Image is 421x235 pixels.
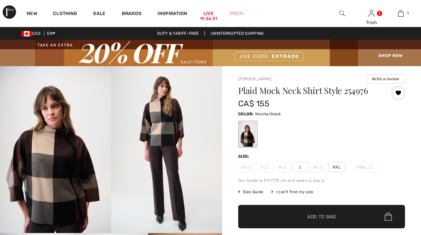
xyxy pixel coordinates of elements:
span: XL [310,162,327,172]
span: EN [47,31,55,36]
span: S [256,162,273,172]
a: Live19:36:31 [203,10,214,17]
span: Inspiration [157,11,187,18]
img: My Bag [398,9,404,17]
img: ring-m.svg [320,165,324,169]
a: New [27,11,37,18]
span: XXXL [346,162,382,172]
div: I can't find my size [271,189,313,195]
a: Sign In [369,10,374,16]
span: XS [238,162,255,172]
span: Size Guide [238,189,263,195]
div: Our model is 5'9"/175 cm and wears a size 6. [238,178,405,184]
a: [PERSON_NAME] [238,77,272,81]
span: CAD [21,31,43,36]
span: Add to Bag [307,213,336,220]
span: M [274,162,291,172]
a: Prom [230,10,243,17]
img: ring-m.svg [248,165,252,169]
span: Color: [238,112,254,116]
div: Size: [238,153,251,159]
span: Mocha/black [255,112,281,116]
img: search the website [339,9,345,17]
button: Write a review [366,74,405,84]
span: L [292,162,309,172]
div: Mocha/black [239,122,257,147]
img: ring-m.svg [369,165,372,169]
a: Sale [93,11,105,18]
a: Brands [122,11,142,18]
a: Clothing [53,11,77,18]
span: 1 [407,10,409,16]
div: Trish [357,19,386,26]
img: ring-m.svg [283,165,287,169]
span: CA$ 155 [238,99,269,108]
img: My Info [369,9,374,17]
h1: Plaid Mock Neck Shirt Style 254976 [238,86,377,95]
img: ring-m.svg [265,165,268,169]
img: Canadian Dollar [21,31,32,36]
button: Add to Bag [238,205,405,228]
a: 1 [387,9,415,17]
iframe: Opens a widget where you can chat to one of our agents [379,185,414,202]
div: 19:36:31 [200,16,217,22]
span: XXL [328,162,345,172]
img: Bag.svg [385,212,392,221]
img: 1ère Avenue [3,5,16,19]
img: Plaid Mock Neck Shirt Style 254976. 2 [111,66,222,233]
